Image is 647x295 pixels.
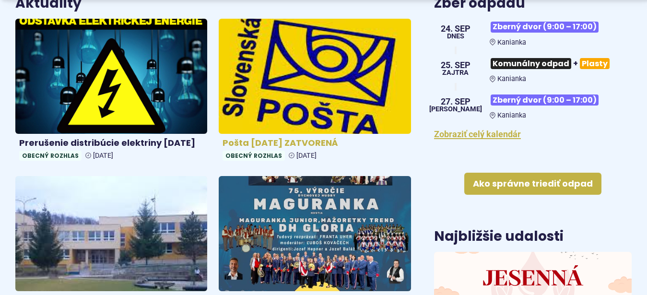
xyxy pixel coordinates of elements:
[223,138,407,149] h4: Pošta [DATE] ZATVORENÁ
[441,61,471,70] span: 25. sep
[491,22,599,33] span: Zberný dvor (9:00 – 17:00)
[491,94,599,106] span: Zberný dvor (9:00 – 17:00)
[434,229,564,244] h3: Najbližšie udalosti
[296,152,317,160] span: [DATE]
[464,173,601,195] a: Ako správne triediť odpad
[19,151,82,161] span: Obecný rozhlas
[93,152,113,160] span: [DATE]
[491,58,571,69] span: Komunálny odpad
[580,58,610,69] span: Plasty
[219,19,411,165] a: Pošta [DATE] ZATVORENÁ Obecný rozhlas [DATE]
[434,18,632,47] a: Zberný dvor (9:00 – 17:00) Kanianka 24. sep Dnes
[441,70,471,76] span: Zajtra
[497,38,526,47] span: Kanianka
[434,54,632,83] a: Komunálny odpad+Plasty Kanianka 25. sep Zajtra
[441,33,471,40] span: Dnes
[497,75,526,83] span: Kanianka
[429,106,482,113] span: [PERSON_NAME]
[490,54,632,73] h3: +
[429,97,482,106] span: 27. sep
[434,91,632,119] a: Zberný dvor (9:00 – 17:00) Kanianka 27. sep [PERSON_NAME]
[441,24,471,33] span: 24. sep
[434,129,521,139] a: Zobraziť celý kalendár
[19,138,203,149] h4: Prerušenie distribúcie elektriny [DATE]
[223,151,285,161] span: Obecný rozhlas
[15,19,207,165] a: Prerušenie distribúcie elektriny [DATE] Obecný rozhlas [DATE]
[497,111,526,119] span: Kanianka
